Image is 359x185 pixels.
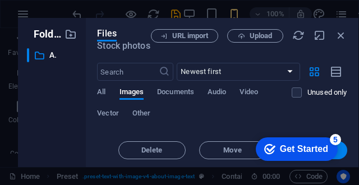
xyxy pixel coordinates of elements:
[97,27,117,40] span: Files
[292,29,305,41] i: Reload
[97,107,119,122] span: Vector
[118,141,186,159] button: Delete
[223,147,241,154] span: Move
[149,2,154,11] a: ×
[149,1,154,13] div: Close tooltip
[141,147,162,154] span: Delete
[119,85,144,101] span: Images
[15,8,111,17] strong: WYSIWYG Website Editor
[335,29,347,41] i: Close
[132,107,150,122] span: Other
[97,85,105,101] span: All
[151,29,218,43] button: URL import
[97,63,159,81] input: Search
[9,6,91,29] div: Get Started 5 items remaining, 0% complete
[208,85,226,101] span: Audio
[33,12,81,22] div: Get Started
[307,87,347,98] p: Displays only files that are not in use on the website. Files added during this session can still...
[83,2,94,13] div: 5
[314,29,326,41] i: Minimize
[172,33,209,39] span: URL import
[15,25,154,63] p: Simply drag and drop elements into the editor. Double-click elements to edit or right-click for m...
[250,33,273,39] span: Upload
[157,85,194,101] span: Documents
[27,27,65,41] p: Folders
[49,49,57,62] p: All files
[123,66,154,82] a: Next
[97,39,150,53] span: Stock photos
[227,29,283,43] button: Upload
[65,28,77,40] i: Create new folder
[27,48,29,62] div: ​
[240,85,257,101] span: Video
[199,141,266,159] button: Move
